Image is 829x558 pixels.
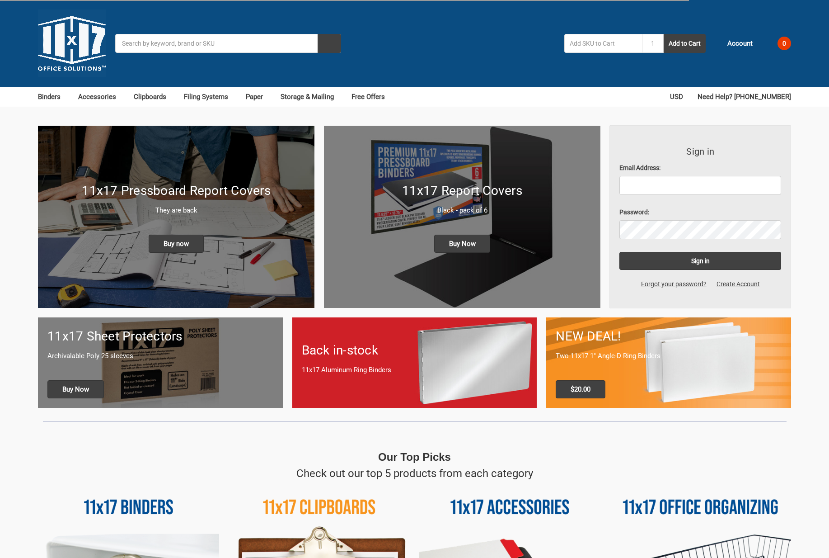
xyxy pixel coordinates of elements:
[115,34,341,53] input: Search by keyword, brand or SKU
[715,32,753,55] a: Account
[546,317,791,407] a: 11x17 Binder 2-pack only $20.00 NEW DEAL! Two 11x17 1" Angle-D Ring Binders $20.00
[619,145,781,158] h3: Sign in
[47,327,273,346] h1: 11x17 Sheet Protectors
[38,9,106,77] img: 11x17.com
[670,87,688,107] a: USD
[47,380,104,398] span: Buy Now
[149,235,204,253] span: Buy now
[302,365,528,375] p: 11x17 Aluminum Ring Binders
[434,235,491,253] span: Buy Now
[134,87,174,107] a: Clipboards
[47,181,305,200] h1: 11x17 Pressboard Report Covers
[78,87,124,107] a: Accessories
[38,317,283,407] a: 11x17 sheet protectors 11x17 Sheet Protectors Archivalable Poly 25 sleeves Buy Now
[302,341,528,360] h1: Back in-stock
[698,87,791,107] a: Need Help? [PHONE_NUMBER]
[727,38,753,49] span: Account
[762,32,791,55] a: 0
[47,205,305,216] p: They are back
[636,279,712,289] a: Forgot your password?
[324,126,600,308] a: 11x17 Report Covers 11x17 Report Covers Black - pack of 6 Buy Now
[324,126,600,308] img: 11x17 Report Covers
[556,327,782,346] h1: NEW DEAL!
[333,181,591,200] h1: 11x17 Report Covers
[619,252,781,270] input: Sign in
[712,279,765,289] a: Create Account
[664,34,706,53] button: Add to Cart
[281,87,342,107] a: Storage & Mailing
[333,205,591,216] p: Black - pack of 6
[619,163,781,173] label: Email Address:
[351,87,385,107] a: Free Offers
[246,87,271,107] a: Paper
[556,351,782,361] p: Two 11x17 1" Angle-D Ring Binders
[564,34,642,53] input: Add SKU to Cart
[47,351,273,361] p: Archivalable Poly 25 sleeves
[777,37,791,50] span: 0
[556,380,605,398] span: $20.00
[184,87,236,107] a: Filing Systems
[292,317,537,407] a: Back in-stock 11x17 Aluminum Ring Binders
[38,126,314,308] a: New 11x17 Pressboard Binders 11x17 Pressboard Report Covers They are back Buy now
[38,126,314,308] img: New 11x17 Pressboard Binders
[619,208,781,217] label: Password:
[38,87,69,107] a: Binders
[378,449,451,465] p: Our Top Picks
[296,465,533,482] p: Check out our top 5 products from each category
